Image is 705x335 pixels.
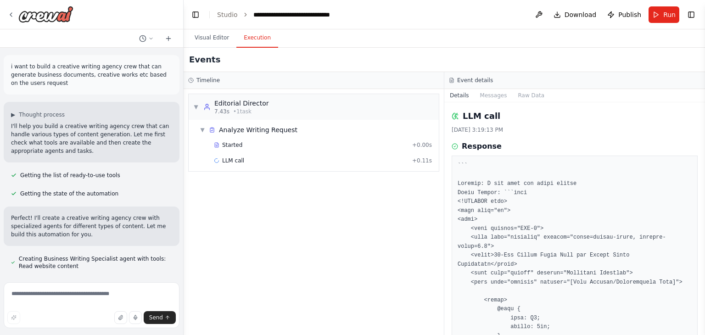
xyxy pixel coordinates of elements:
[222,141,242,149] span: Started
[11,62,172,87] p: i want to build a creative writing agency crew that can generate business documents, creative wor...
[189,53,220,66] h2: Events
[222,157,244,164] span: LLM call
[187,28,236,48] button: Visual Editor
[19,255,172,270] span: Creating Business Writing Specialist agent with tools: Read website content
[20,172,120,179] span: Getting the list of ready-to-use tools
[649,6,679,23] button: Run
[196,77,220,84] h3: Timeline
[11,111,65,118] button: ▶Thought process
[412,157,432,164] span: + 0.11s
[217,10,330,19] nav: breadcrumb
[233,108,252,115] span: • 1 task
[135,33,157,44] button: Switch to previous chat
[463,110,500,123] h2: LLM call
[604,6,645,23] button: Publish
[462,141,502,152] h3: Response
[685,8,698,21] button: Show right sidebar
[7,311,20,324] button: Improve this prompt
[18,6,73,22] img: Logo
[663,10,676,19] span: Run
[236,28,278,48] button: Execution
[129,311,142,324] button: Click to speak your automation idea
[452,126,698,134] div: [DATE] 3:19:13 PM
[20,190,118,197] span: Getting the state of the automation
[444,89,475,102] button: Details
[219,125,297,134] span: Analyze Writing Request
[193,103,199,111] span: ▼
[200,126,205,134] span: ▼
[11,111,15,118] span: ▶
[189,8,202,21] button: Hide left sidebar
[565,10,597,19] span: Download
[149,314,163,321] span: Send
[214,99,269,108] div: Editorial Director
[457,77,493,84] h3: Event details
[144,311,176,324] button: Send
[214,108,229,115] span: 7.43s
[412,141,432,149] span: + 0.00s
[550,6,600,23] button: Download
[475,89,513,102] button: Messages
[114,311,127,324] button: Upload files
[11,122,172,155] p: I'll help you build a creative writing agency crew that can handle various types of content gener...
[512,89,550,102] button: Raw Data
[618,10,641,19] span: Publish
[19,111,65,118] span: Thought process
[217,11,238,18] a: Studio
[161,33,176,44] button: Start a new chat
[11,214,172,239] p: Perfect! I'll create a creative writing agency crew with specialized agents for different types o...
